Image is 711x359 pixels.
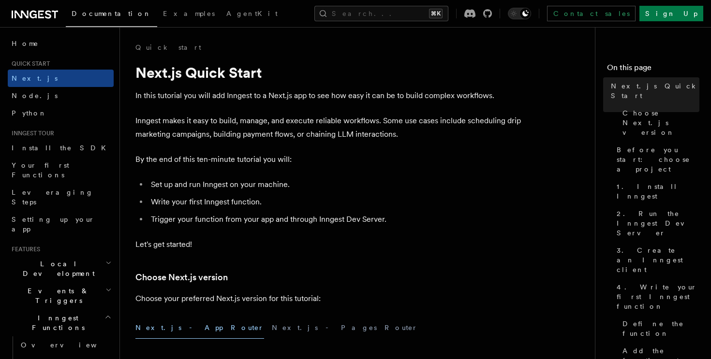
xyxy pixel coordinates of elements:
span: Documentation [72,10,151,17]
span: AgentKit [226,10,278,17]
button: Inngest Functions [8,309,114,336]
span: Node.js [12,92,58,100]
a: Define the function [619,315,699,342]
a: Home [8,35,114,52]
span: Next.js Quick Start [611,81,699,101]
span: Python [12,109,47,117]
a: Node.js [8,87,114,104]
span: Leveraging Steps [12,188,93,206]
h4: On this page [607,62,699,77]
button: Search...⌘K [314,6,448,21]
a: Install the SDK [8,139,114,157]
a: 3. Create an Inngest client [613,242,699,278]
a: 2. Run the Inngest Dev Server [613,205,699,242]
button: Events & Triggers [8,282,114,309]
a: Before you start: choose a project [613,141,699,178]
a: Documentation [66,3,157,27]
a: Overview [17,336,114,354]
span: Events & Triggers [8,286,105,305]
button: Local Development [8,255,114,282]
span: Inngest tour [8,129,54,137]
span: 4. Write your first Inngest function [617,282,699,311]
button: Toggle dark mode [508,8,531,19]
a: Next.js Quick Start [607,77,699,104]
a: 4. Write your first Inngest function [613,278,699,315]
span: Next.js [12,74,58,82]
a: Setting up your app [8,211,114,238]
h1: Next.js Quick Start [135,64,522,81]
kbd: ⌘K [429,9,443,18]
a: Next.js [8,70,114,87]
li: Trigger your function from your app and through Inngest Dev Server. [148,213,522,226]
span: Inngest Functions [8,313,104,332]
button: Next.js - App Router [135,317,264,339]
a: Python [8,104,114,122]
span: Overview [21,341,120,349]
p: In this tutorial you will add Inngest to a Next.js app to see how easy it can be to build complex... [135,89,522,102]
span: 3. Create an Inngest client [617,245,699,274]
a: Examples [157,3,221,26]
span: Before you start: choose a project [617,145,699,174]
span: Choose Next.js version [622,108,699,137]
a: AgentKit [221,3,283,26]
a: Choose Next.js version [619,104,699,141]
li: Set up and run Inngest on your machine. [148,178,522,191]
span: Examples [163,10,215,17]
a: Quick start [135,43,201,52]
span: 1. Install Inngest [617,182,699,201]
span: 2. Run the Inngest Dev Server [617,209,699,238]
a: Sign Up [639,6,703,21]
a: Choose Next.js version [135,271,228,284]
p: Inngest makes it easy to build, manage, and execute reliable workflows. Some use cases include sc... [135,114,522,141]
span: Home [12,39,39,48]
p: Let's get started! [135,238,522,251]
span: Quick start [8,60,50,68]
span: Install the SDK [12,144,112,152]
span: Setting up your app [12,215,95,233]
li: Write your first Inngest function. [148,195,522,209]
span: Define the function [622,319,699,338]
span: Features [8,245,40,253]
a: 1. Install Inngest [613,178,699,205]
button: Next.js - Pages Router [272,317,418,339]
a: Your first Functions [8,157,114,184]
span: Local Development [8,259,105,278]
a: Leveraging Steps [8,184,114,211]
p: Choose your preferred Next.js version for this tutorial: [135,292,522,305]
a: Contact sales [547,6,636,21]
p: By the end of this ten-minute tutorial you will: [135,153,522,166]
span: Your first Functions [12,161,69,179]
